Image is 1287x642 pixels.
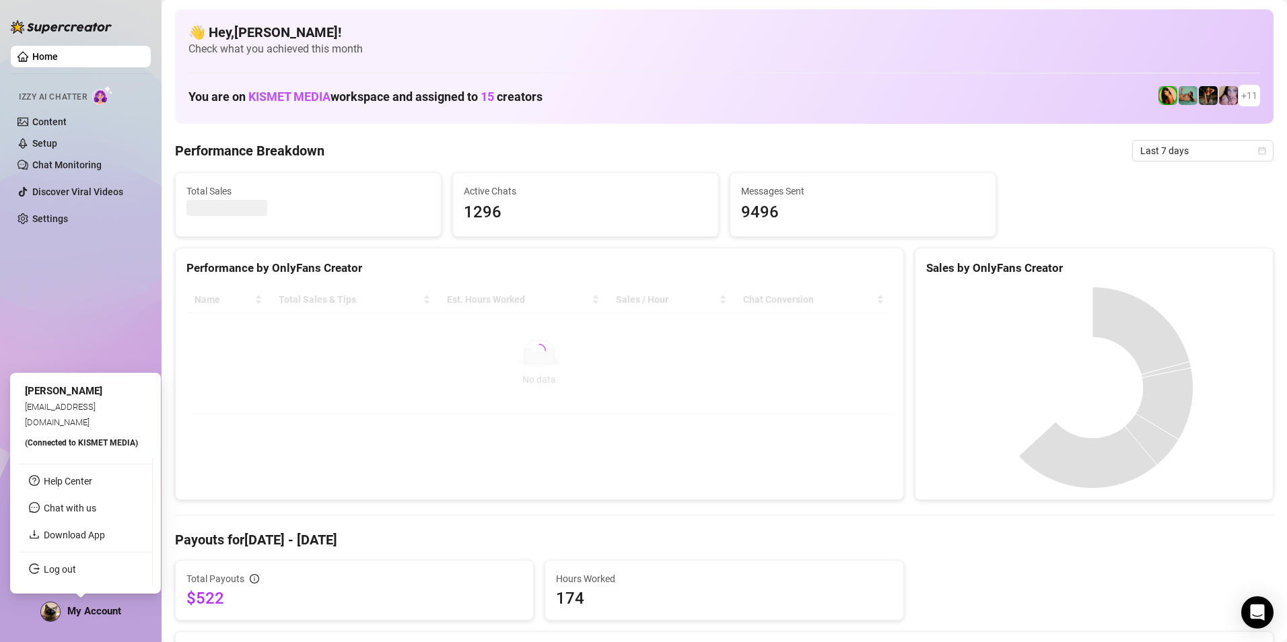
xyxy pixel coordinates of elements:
span: Last 7 days [1140,141,1265,161]
span: (Connected to KISMET MEDIA ) [25,438,138,448]
a: Setup [32,138,57,149]
a: Content [32,116,67,127]
span: Active Chats [464,184,707,199]
span: Total Sales [186,184,430,199]
span: Messages Sent [741,184,985,199]
img: AI Chatter [92,85,113,105]
li: Log out [18,559,152,580]
img: ACg8ocLuFDpMvsIXegUUxDyH6lYqINK1kB6lp_Xi6ipuhnIBuug3WLqP=s96-c [41,602,60,621]
a: Discover Viral Videos [32,186,123,197]
span: My Account [67,605,121,617]
span: Total Payouts [186,571,244,586]
span: info-circle [250,574,259,583]
img: Boo VIP [1179,86,1197,105]
a: Log out [44,564,76,575]
a: Settings [32,213,68,224]
span: 1296 [464,200,707,225]
h4: 👋 Hey, [PERSON_NAME] ! [188,23,1260,42]
span: [PERSON_NAME] [25,385,102,397]
span: message [29,502,40,513]
span: calendar [1258,147,1266,155]
a: Chat Monitoring [32,159,102,170]
a: Home [32,51,58,62]
img: Lea [1219,86,1238,105]
div: Open Intercom Messenger [1241,596,1274,629]
span: [EMAIL_ADDRESS][DOMAIN_NAME] [25,402,96,427]
div: Performance by OnlyFans Creator [186,259,893,277]
span: KISMET MEDIA [248,90,331,104]
a: Download App [44,530,105,540]
span: 174 [556,587,892,609]
span: loading [531,343,548,359]
span: + 11 [1241,88,1257,103]
span: Chat with us [44,503,96,513]
span: $522 [186,587,522,609]
h4: Payouts for [DATE] - [DATE] [175,530,1274,549]
img: Jade [1158,86,1177,105]
span: 9496 [741,200,985,225]
h4: Performance Breakdown [175,141,324,160]
span: Izzy AI Chatter [19,91,87,104]
a: Help Center [44,476,92,487]
div: Sales by OnlyFans Creator [926,259,1262,277]
h1: You are on workspace and assigned to creators [188,90,543,104]
span: 15 [481,90,494,104]
img: Ańa [1199,86,1218,105]
span: Check what you achieved this month [188,42,1260,57]
span: Hours Worked [556,571,892,586]
img: logo-BBDzfeDw.svg [11,20,112,34]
